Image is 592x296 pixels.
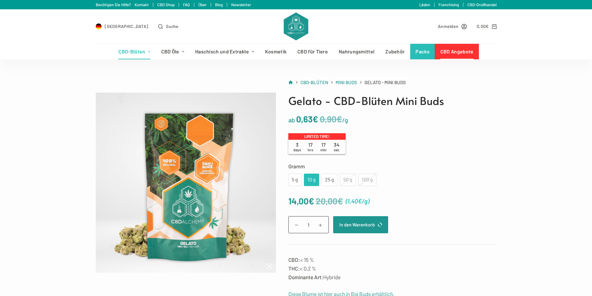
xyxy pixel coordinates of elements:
div: 25 g [325,176,334,184]
a: Packs [410,44,435,59]
img: CBD Alchemy [284,12,308,40]
span: Mini Buds [336,80,357,85]
img: smallbuds-gelato-doypack [96,93,276,273]
input: Produktmenge [288,216,329,233]
span: [GEOGRAPHIC_DATA] [105,23,148,30]
bdi: 1,40 [347,197,362,205]
a: Franchising [438,2,459,7]
span: Anmelden [438,23,458,30]
strong: Dominante Art: [288,274,323,280]
span: € [337,114,342,124]
a: Kosmetik [259,44,292,59]
strong: THC: [288,265,300,271]
a: Läden [419,2,430,7]
h1: Gelato - CBD-Blüten Mini Buds [288,93,497,109]
a: Zubehör [380,44,410,59]
a: Nahrungsmittel [333,44,380,59]
button: In den Warenkorb [333,216,388,233]
span: /g [362,197,368,205]
div: 5 g [292,176,298,184]
span: € [309,196,314,206]
a: CBD Shop [157,2,175,7]
span: /g [342,116,348,124]
a: CBD Öle [156,44,190,59]
a: CBD Angebote [435,44,479,59]
nav: Header-Menü [113,44,479,59]
span: € [337,196,343,206]
button: Open search form [158,23,178,30]
a: Shopping cart [477,23,496,30]
bdi: 14,00 [288,196,314,206]
label: Gramm [288,162,497,171]
bdi: 0,63 [296,114,318,124]
span: hrs [308,148,313,152]
a: FAQ [183,2,190,7]
a: Blog [215,2,223,7]
span: 3 [291,142,304,152]
div: 10 g [308,176,315,184]
span: € [358,197,362,205]
span: sec [334,148,339,152]
a: Newsletter [231,2,251,7]
a: Mini Buds [336,79,357,86]
bdi: 20,00 [316,196,343,206]
span: min [320,148,327,152]
strong: CBD: [288,257,300,263]
bdi: 0,00 [477,24,489,29]
span: € [313,114,318,124]
a: Select Country [96,23,149,30]
span: 17 [317,142,330,152]
p: Limited time! [288,133,346,140]
bdi: 0,90 [320,114,342,124]
a: CBD-Blüten [301,79,328,86]
p: < 15 % < 0,2 % Hybride [288,255,497,281]
span: days [293,148,301,152]
span: € [486,24,489,29]
span: ab [288,116,295,124]
span: 17 [304,142,317,152]
span: 34 [330,142,343,152]
a: Anmelden [438,23,467,30]
span: ( ) [346,196,369,206]
img: DE Flag [96,23,102,30]
a: CBD-Blüten [113,44,156,59]
a: Haschisch und Extrakte [190,44,259,59]
a: Benötigen Sie Hilfe? Kontakt [96,2,149,7]
span: Suche [166,23,179,30]
span: CBD-Blüten [301,80,328,85]
span: Gelato - Mini Buds [365,79,406,86]
a: CBD-Großhandel [467,2,497,7]
a: CBD für Tiere [292,44,333,59]
a: Über [198,2,207,7]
